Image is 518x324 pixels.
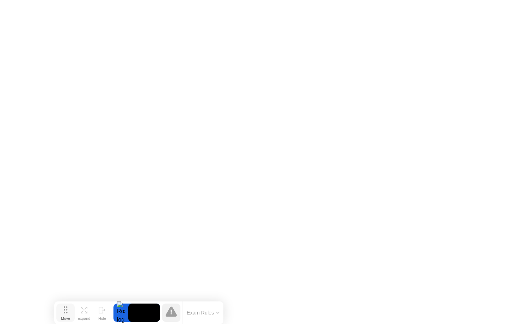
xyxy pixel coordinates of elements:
div: Move [61,316,70,320]
div: Expand [78,316,90,320]
button: Exam Rules [185,310,222,316]
div: Hide [98,316,106,320]
button: Expand [75,304,93,322]
button: Hide [93,304,111,322]
button: Move [56,304,75,322]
